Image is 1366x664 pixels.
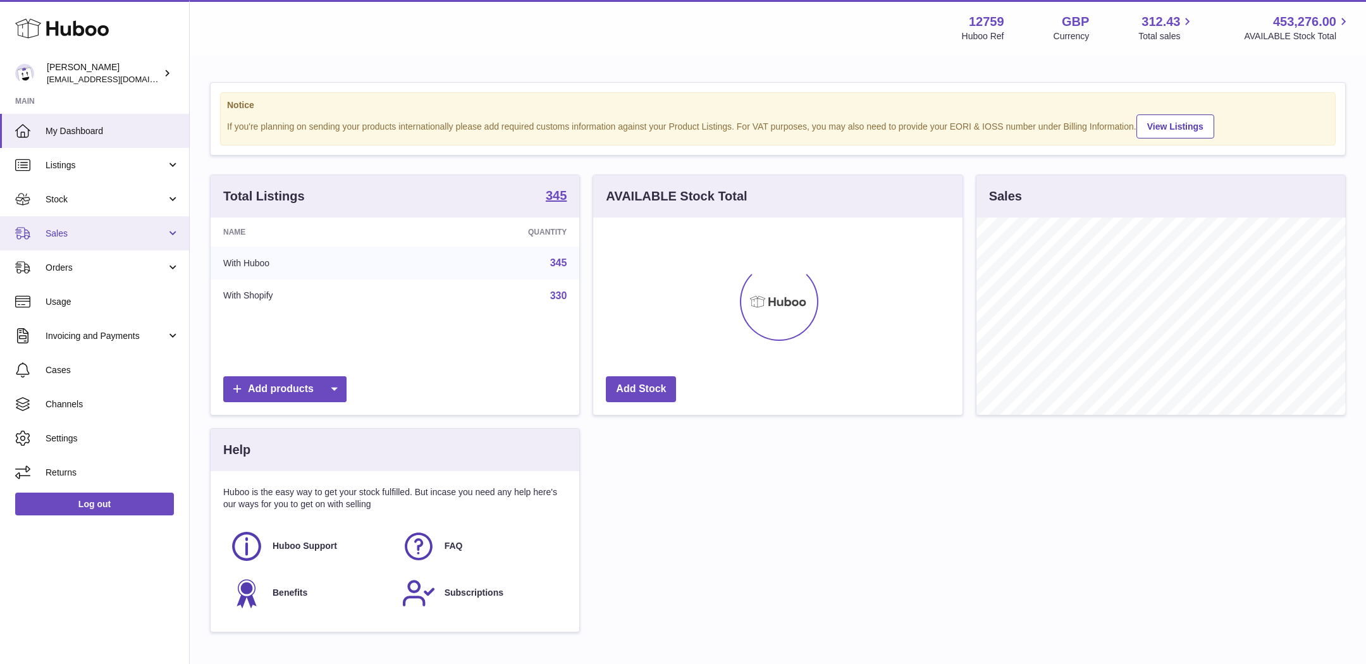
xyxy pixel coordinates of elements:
[46,330,166,342] span: Invoicing and Payments
[1138,30,1195,42] span: Total sales
[989,188,1022,205] h3: Sales
[962,30,1004,42] div: Huboo Ref
[211,247,410,280] td: With Huboo
[445,587,503,599] span: Subscriptions
[15,64,34,83] img: sofiapanwar@unndr.com
[47,61,161,85] div: [PERSON_NAME]
[402,576,561,610] a: Subscriptions
[46,398,180,410] span: Channels
[47,74,186,84] span: [EMAIL_ADDRESS][DOMAIN_NAME]
[273,540,337,552] span: Huboo Support
[223,376,347,402] a: Add products
[223,441,250,458] h3: Help
[46,228,166,240] span: Sales
[15,493,174,515] a: Log out
[46,433,180,445] span: Settings
[1136,114,1214,138] a: View Listings
[410,218,580,247] th: Quantity
[223,188,305,205] h3: Total Listings
[606,188,747,205] h3: AVAILABLE Stock Total
[46,296,180,308] span: Usage
[606,376,676,402] a: Add Stock
[1141,13,1180,30] span: 312.43
[46,467,180,479] span: Returns
[46,194,166,206] span: Stock
[1054,30,1090,42] div: Currency
[1244,30,1351,42] span: AVAILABLE Stock Total
[550,257,567,268] a: 345
[546,189,567,202] strong: 345
[46,159,166,171] span: Listings
[46,364,180,376] span: Cases
[1062,13,1089,30] strong: GBP
[1244,13,1351,42] a: 453,276.00 AVAILABLE Stock Total
[1138,13,1195,42] a: 312.43 Total sales
[230,529,389,563] a: Huboo Support
[402,529,561,563] a: FAQ
[211,218,410,247] th: Name
[211,280,410,312] td: With Shopify
[223,486,567,510] p: Huboo is the easy way to get your stock fulfilled. But incase you need any help here's our ways f...
[273,587,307,599] span: Benefits
[1273,13,1336,30] span: 453,276.00
[445,540,463,552] span: FAQ
[969,13,1004,30] strong: 12759
[550,290,567,301] a: 330
[46,262,166,274] span: Orders
[227,99,1329,111] strong: Notice
[46,125,180,137] span: My Dashboard
[230,576,389,610] a: Benefits
[227,113,1329,138] div: If you're planning on sending your products internationally please add required customs informati...
[546,189,567,204] a: 345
